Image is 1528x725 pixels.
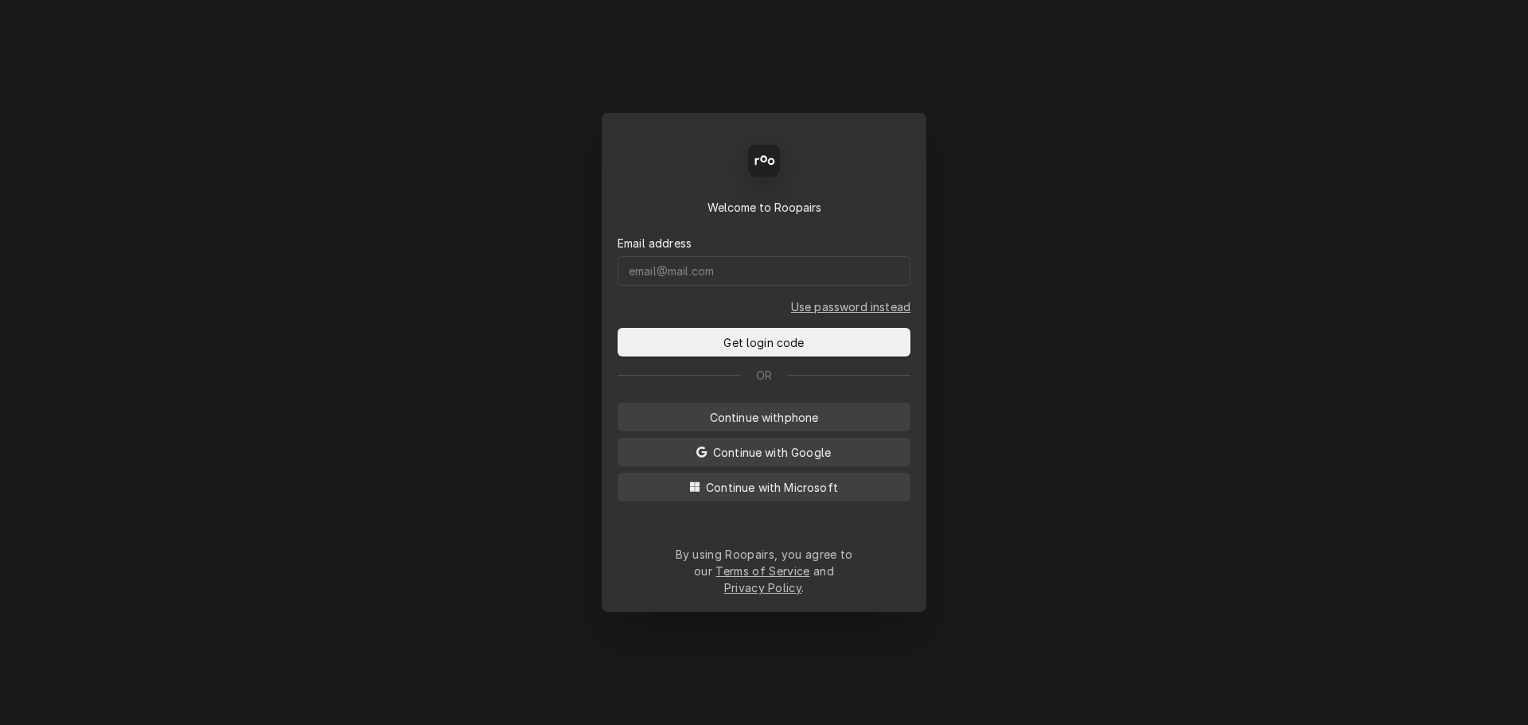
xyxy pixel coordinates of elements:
[618,473,910,501] button: Continue with Microsoft
[618,438,910,466] button: Continue with Google
[715,564,809,578] a: Terms of Service
[707,409,822,426] span: Continue with phone
[791,298,910,315] a: Go to Email and password form
[618,328,910,357] button: Get login code
[710,444,834,461] span: Continue with Google
[724,581,801,594] a: Privacy Policy
[618,256,910,286] input: email@mail.com
[618,403,910,431] button: Continue withphone
[618,199,910,216] div: Welcome to Roopairs
[675,546,853,596] div: By using Roopairs, you agree to our and .
[618,235,692,251] label: Email address
[720,334,807,351] span: Get login code
[618,367,910,384] div: Or
[703,479,841,496] span: Continue with Microsoft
